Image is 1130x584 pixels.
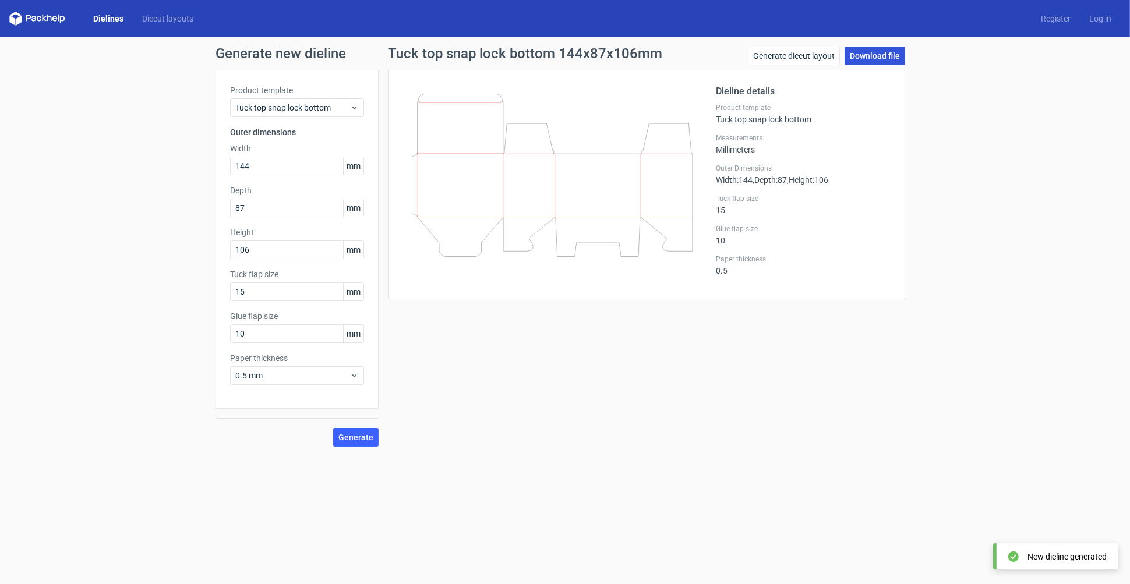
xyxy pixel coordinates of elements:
[716,254,891,275] div: 0.5
[716,194,891,203] label: Tuck flap size
[716,103,891,112] label: Product template
[235,370,350,381] span: 0.5 mm
[716,164,891,173] label: Outer Dimensions
[787,175,828,185] span: , Height : 106
[716,224,891,245] div: 10
[1027,551,1107,562] div: New dieline generated
[338,433,373,441] span: Generate
[230,126,364,138] h3: Outer dimensions
[230,352,364,364] label: Paper thickness
[753,175,787,185] span: , Depth : 87
[230,310,364,322] label: Glue flap size
[716,254,891,264] label: Paper thickness
[716,84,891,98] h2: Dieline details
[216,47,914,61] h1: Generate new dieline
[343,199,363,217] span: mm
[1080,13,1121,24] a: Log in
[333,428,379,447] button: Generate
[133,13,203,24] a: Diecut layouts
[343,283,363,300] span: mm
[230,226,364,238] label: Height
[1032,13,1080,24] a: Register
[748,47,840,65] a: Generate diecut layout
[343,157,363,175] span: mm
[716,133,891,143] label: Measurements
[230,185,364,196] label: Depth
[845,47,905,65] a: Download file
[716,103,891,124] div: Tuck top snap lock bottom
[343,241,363,259] span: mm
[230,84,364,96] label: Product template
[343,325,363,342] span: mm
[716,175,753,185] span: Width : 144
[84,13,133,24] a: Dielines
[716,194,891,215] div: 15
[716,133,891,154] div: Millimeters
[716,224,891,233] label: Glue flap size
[235,102,350,114] span: Tuck top snap lock bottom
[230,268,364,280] label: Tuck flap size
[230,143,364,154] label: Width
[388,47,662,61] h1: Tuck top snap lock bottom 144x87x106mm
